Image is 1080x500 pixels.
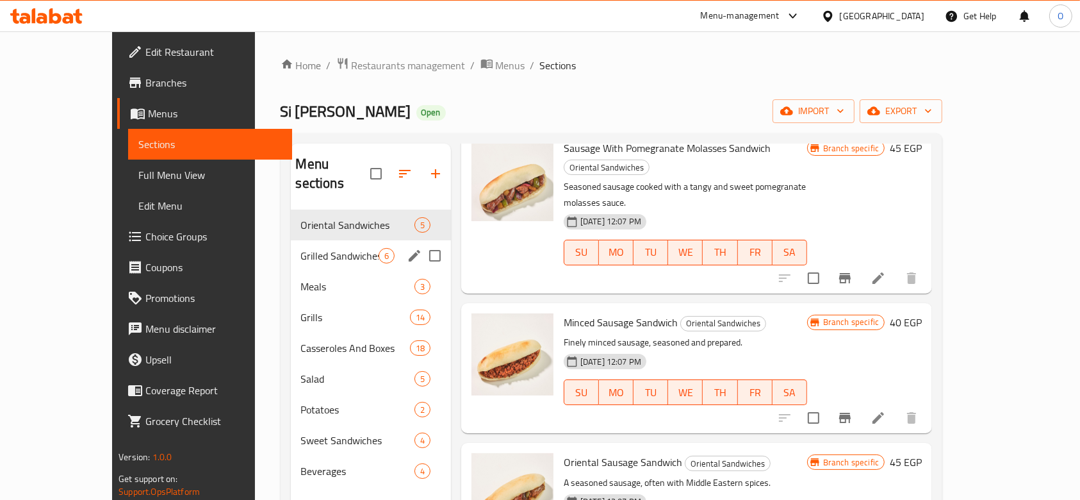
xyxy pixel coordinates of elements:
[138,198,282,213] span: Edit Menu
[148,106,282,121] span: Menus
[639,243,663,262] span: TU
[301,248,379,263] div: Grilled Sandwiches
[896,403,927,433] button: delete
[703,379,737,405] button: TH
[830,403,860,433] button: Branch-specific-item
[117,283,293,313] a: Promotions
[870,103,932,119] span: export
[701,8,780,24] div: Menu-management
[301,279,414,294] span: Meals
[575,215,646,228] span: [DATE] 12:07 PM
[281,97,411,126] span: Si [PERSON_NAME]
[639,383,663,402] span: TU
[405,246,424,265] button: edit
[138,137,282,152] span: Sections
[564,160,650,175] div: Oriental Sandwiches
[530,58,535,73] li: /
[564,313,678,332] span: Minced Sausage Sandwich
[738,240,773,265] button: FR
[145,352,282,367] span: Upsell
[301,310,410,325] div: Grills
[145,229,282,244] span: Choice Groups
[800,404,827,431] span: Select to update
[411,312,430,324] span: 14
[415,465,430,478] span: 4
[301,340,410,356] div: Casseroles And Boxes
[145,44,282,60] span: Edit Restaurant
[703,240,737,265] button: TH
[411,342,430,354] span: 18
[145,290,282,306] span: Promotions
[291,425,451,456] div: Sweet Sandwiches4
[783,103,844,119] span: import
[800,265,827,292] span: Select to update
[117,406,293,437] a: Grocery Checklist
[778,383,802,402] span: SA
[117,37,293,67] a: Edit Restaurant
[569,243,594,262] span: SU
[890,139,922,157] h6: 45 EGP
[415,281,430,293] span: 3
[414,371,430,387] div: items
[389,158,420,189] span: Sort sections
[778,243,802,262] span: SA
[291,204,451,492] nav: Menu sections
[363,160,389,187] span: Select all sections
[569,383,594,402] span: SU
[680,316,766,331] div: Oriental Sandwiches
[420,158,451,189] button: Add section
[668,240,703,265] button: WE
[896,263,927,294] button: delete
[291,240,451,271] div: Grilled Sandwiches6edit
[634,240,668,265] button: TU
[564,453,682,472] span: Oriental Sausage Sandwich
[128,160,293,190] a: Full Menu View
[119,483,200,500] a: Support.OpsPlatform
[281,58,322,73] a: Home
[291,456,451,487] div: Beverages4
[291,210,451,240] div: Oriental Sandwiches5
[291,271,451,302] div: Meals3
[471,139,553,221] img: Sausage With Pomegranate Molasses Sandwich
[145,383,282,398] span: Coverage Report
[564,379,599,405] button: SU
[599,379,634,405] button: MO
[128,129,293,160] a: Sections
[128,190,293,221] a: Edit Menu
[415,373,430,385] span: 5
[685,456,771,471] div: Oriental Sandwiches
[301,371,414,387] div: Salad
[871,410,886,426] a: Edit menu item
[291,363,451,394] div: Salad5
[708,243,732,262] span: TH
[145,260,282,275] span: Coupons
[480,57,525,74] a: Menus
[604,383,628,402] span: MO
[564,240,599,265] button: SU
[117,313,293,344] a: Menu disclaimer
[708,383,732,402] span: TH
[117,98,293,129] a: Menus
[471,58,475,73] li: /
[352,58,466,73] span: Restaurants management
[117,221,293,252] a: Choice Groups
[379,248,395,263] div: items
[575,356,646,368] span: [DATE] 12:07 PM
[738,379,773,405] button: FR
[301,463,414,479] span: Beverages
[773,99,855,123] button: import
[117,252,293,283] a: Coupons
[681,316,765,331] span: Oriental Sandwiches
[496,58,525,73] span: Menus
[743,243,767,262] span: FR
[414,402,430,417] div: items
[145,413,282,429] span: Grocery Checklist
[117,375,293,406] a: Coverage Report
[414,217,430,233] div: items
[138,167,282,183] span: Full Menu View
[890,453,922,471] h6: 45 EGP
[301,433,414,448] span: Sweet Sandwiches
[301,217,414,233] span: Oriental Sandwiches
[773,379,807,405] button: SA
